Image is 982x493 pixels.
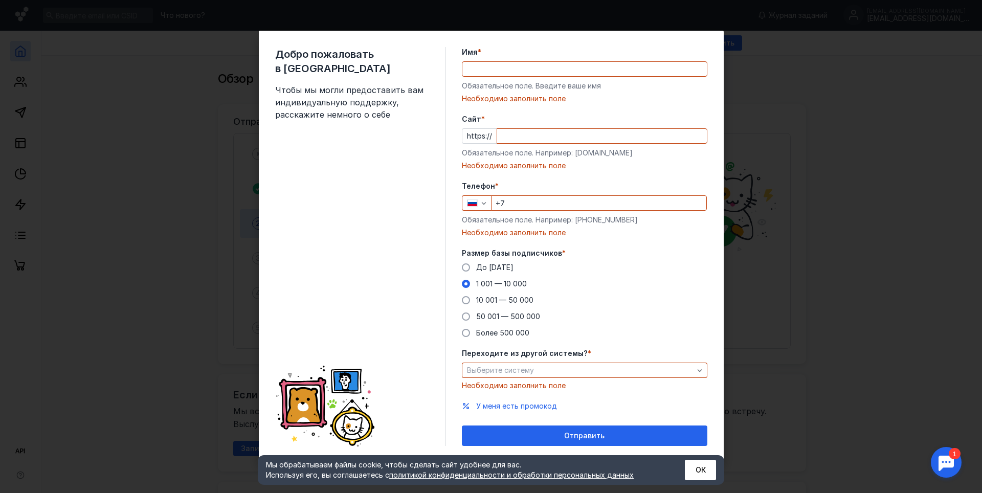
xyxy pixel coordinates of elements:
[467,366,534,374] span: Выберите систему
[462,114,481,124] span: Cайт
[685,460,716,480] button: ОК
[389,470,634,479] a: политикой конфиденциальности и обработки персональных данных
[476,263,514,272] span: До [DATE]
[462,363,707,378] button: Выберите систему
[462,161,707,171] div: Необходимо заполнить поле
[462,148,707,158] div: Обязательное поле. Например: [DOMAIN_NAME]
[462,81,707,91] div: Обязательное поле. Введите ваше имя
[462,215,707,225] div: Обязательное поле. Например: [PHONE_NUMBER]
[462,94,707,104] div: Необходимо заполнить поле
[564,432,605,440] span: Отправить
[462,425,707,446] button: Отправить
[476,401,557,411] button: У меня есть промокод
[462,228,707,238] div: Необходимо заполнить поле
[476,279,527,288] span: 1 001 — 10 000
[476,312,540,321] span: 50 001 — 500 000
[476,328,529,337] span: Более 500 000
[476,296,533,304] span: 10 001 — 50 000
[275,47,429,76] span: Добро пожаловать в [GEOGRAPHIC_DATA]
[462,47,478,57] span: Имя
[462,380,707,391] div: Необходимо заполнить поле
[476,401,557,410] span: У меня есть промокод
[462,181,495,191] span: Телефон
[462,348,588,358] span: Переходите из другой системы?
[275,84,429,121] span: Чтобы мы могли предоставить вам индивидуальную поддержку, расскажите немного о себе
[23,6,35,17] div: 1
[462,248,562,258] span: Размер базы подписчиков
[266,460,660,480] div: Мы обрабатываем файлы cookie, чтобы сделать сайт удобнее для вас. Используя его, вы соглашаетесь c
